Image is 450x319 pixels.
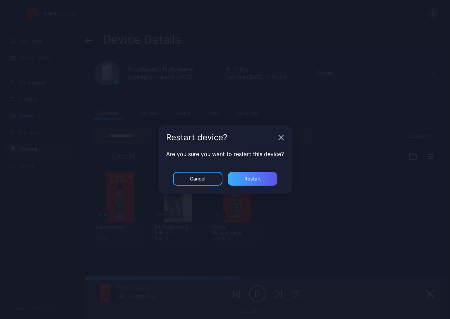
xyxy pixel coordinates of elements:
button: Cancel [173,172,222,186]
p: Are you sure you want to restart this device? [166,150,284,158]
div: Restart [244,176,261,181]
div: Cancel [190,176,205,181]
button: Restart [228,172,277,186]
div: Restart device? [166,133,276,142]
